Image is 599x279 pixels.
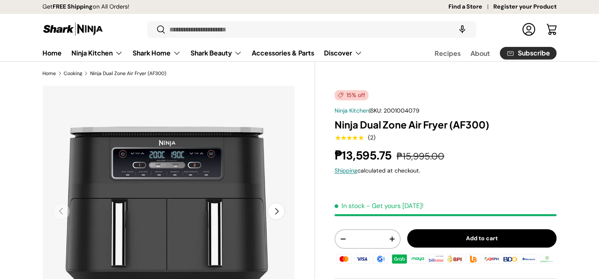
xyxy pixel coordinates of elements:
img: landbank [538,253,556,265]
a: Accessories & Parts [252,45,314,61]
summary: Discover [319,45,367,61]
img: bdo [501,253,519,265]
img: grabpay [390,253,408,265]
a: Shipping [335,167,357,174]
strong: ₱13,595.75 [335,148,394,163]
nav: Breadcrumbs [42,70,315,77]
span: 15% off [335,90,368,100]
span: ★★★★★ [335,134,364,142]
button: Add to cart [407,229,557,248]
a: Home [42,45,62,61]
h1: Ninja Dual Zone Air Fryer (AF300) [335,118,557,131]
a: Home [42,71,56,76]
img: Shark Ninja Philippines [42,21,104,37]
a: Ninja Kitchen [335,107,369,114]
img: metrobank [519,253,537,265]
nav: Primary [42,45,362,61]
speech-search-button: Search by voice [449,20,475,38]
div: calculated at checkout. [335,166,557,175]
a: About [470,45,490,61]
strong: FREE Shipping [53,3,93,10]
img: gcash [372,253,390,265]
p: - Get yours [DATE]! [366,201,424,210]
span: Subscribe [518,50,550,56]
summary: Shark Home [128,45,186,61]
span: SKU: [370,107,382,114]
a: Discover [324,45,362,61]
img: qrph [483,253,501,265]
a: Register your Product [493,2,557,11]
nav: Secondary [415,45,557,61]
a: Shark Home [133,45,181,61]
a: Ninja Kitchen [71,45,123,61]
span: 2001004079 [384,107,419,114]
span: In stock [335,201,365,210]
div: 5.0 out of 5.0 stars [335,134,364,142]
a: Find a Store [448,2,493,11]
a: Ninja Dual Zone Air Fryer (AF300) [90,71,166,76]
img: master [335,253,353,265]
span: | [369,107,419,114]
a: Subscribe [500,47,557,60]
img: bpi [446,253,464,265]
img: ubp [464,253,482,265]
img: maya [409,253,427,265]
a: Shark Beauty [191,45,242,61]
summary: Shark Beauty [186,45,247,61]
summary: Ninja Kitchen [67,45,128,61]
p: Get on All Orders! [42,2,129,11]
a: Recipes [435,45,461,61]
img: billease [427,253,445,265]
a: Cooking [64,71,82,76]
img: visa [353,253,371,265]
s: ₱15,995.00 [397,150,444,162]
div: (2) [368,135,375,141]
